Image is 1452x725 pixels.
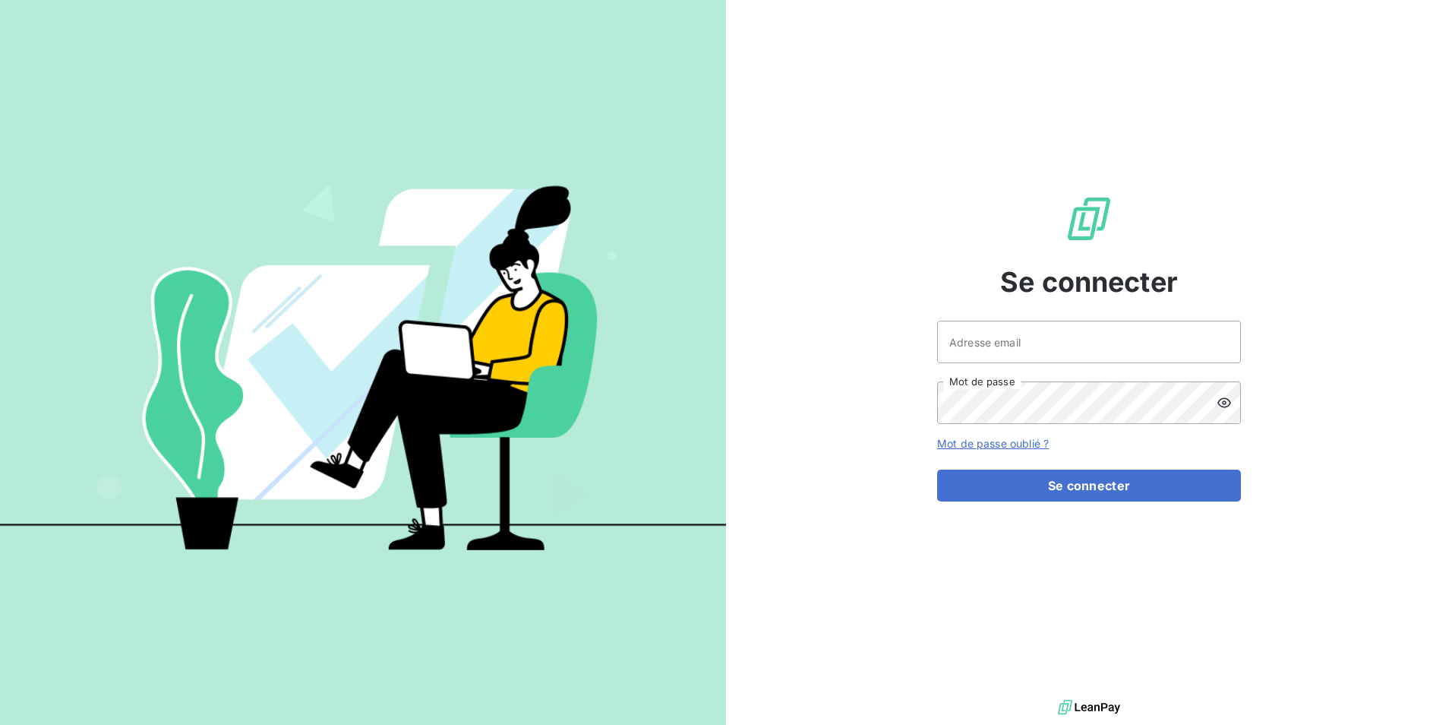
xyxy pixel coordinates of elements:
[937,437,1049,450] a: Mot de passe oublié ?
[937,321,1241,363] input: placeholder
[1065,195,1113,243] img: Logo LeanPay
[937,470,1241,502] button: Se connecter
[1000,261,1178,302] span: Se connecter
[1058,696,1120,719] img: logo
